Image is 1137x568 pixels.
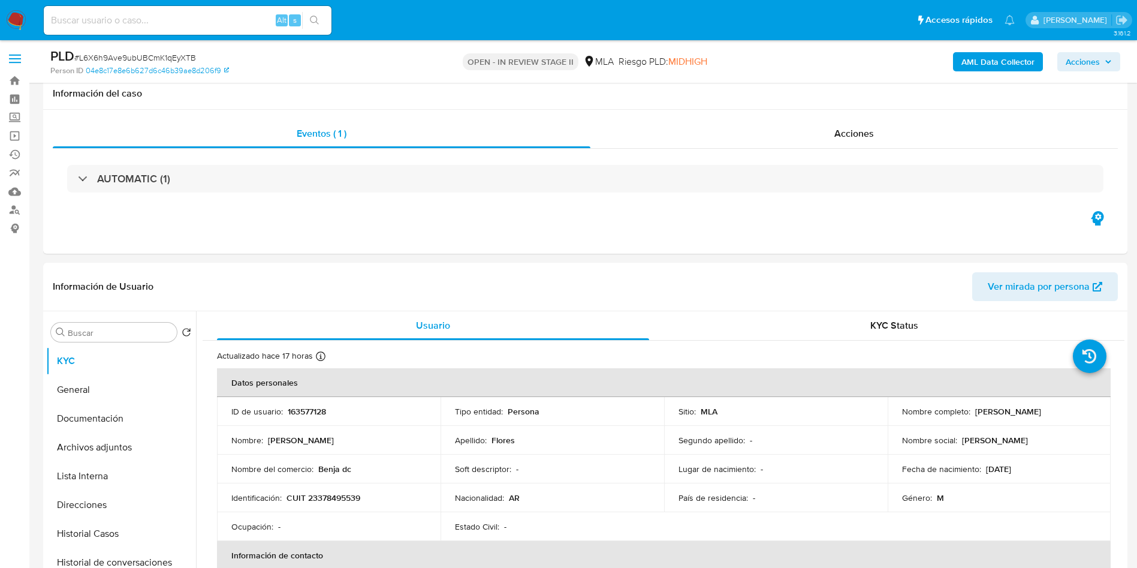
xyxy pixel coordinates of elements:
button: Archivos adjuntos [46,433,196,462]
p: Tipo entidad : [455,406,503,417]
p: Estado Civil : [455,521,499,532]
h3: AUTOMATIC (1) [97,172,170,185]
p: OPEN - IN REVIEW STAGE II [463,53,578,70]
th: Datos personales [217,368,1111,397]
b: AML Data Collector [961,52,1035,71]
button: Acciones [1057,52,1120,71]
button: AML Data Collector [953,52,1043,71]
span: # L6X6h9Ave9ubUBCmK1qEyXTB [74,52,196,64]
p: [DATE] [986,464,1011,474]
span: Ver mirada por persona [988,272,1090,301]
p: Benja dc [318,464,351,474]
button: Historial Casos [46,519,196,548]
button: Buscar [56,327,65,337]
p: - [761,464,763,474]
a: 04e8c17e8e6b627d6c46b39ae8d206f9 [86,65,229,76]
p: Lugar de nacimiento : [678,464,756,474]
span: Acciones [834,127,874,140]
p: Nombre social : [902,435,957,446]
span: KYC Status [870,318,918,332]
p: País de residencia : [678,492,748,503]
p: Nombre completo : [902,406,970,417]
p: [PERSON_NAME] [268,435,334,446]
button: search-icon [302,12,327,29]
p: Persona [508,406,539,417]
p: Sitio : [678,406,696,417]
p: ID de usuario : [231,406,283,417]
p: - [753,492,755,503]
button: Documentación [46,404,196,433]
p: Género : [902,492,932,503]
h1: Información de Usuario [53,281,153,293]
button: Ver mirada por persona [972,272,1118,301]
p: Soft descriptor : [455,464,511,474]
span: Eventos ( 1 ) [297,127,346,140]
p: [PERSON_NAME] [975,406,1041,417]
a: Salir [1115,14,1128,26]
button: Lista Interna [46,462,196,491]
button: KYC [46,347,196,375]
p: Identificación : [231,492,282,503]
p: Nombre : [231,435,263,446]
p: Apellido : [455,435,487,446]
p: M [937,492,944,503]
p: Segundo apellido : [678,435,745,446]
p: Flores [491,435,515,446]
input: Buscar [68,327,172,338]
b: Person ID [50,65,83,76]
button: General [46,375,196,404]
p: - [516,464,518,474]
button: Direcciones [46,491,196,519]
p: - [504,521,506,532]
p: CUIT 23378495539 [286,492,360,503]
div: MLA [583,55,614,68]
a: Notificaciones [1005,15,1015,25]
p: Ocupación : [231,521,273,532]
h1: Información del caso [53,88,1118,100]
span: Usuario [416,318,450,332]
p: Nombre del comercio : [231,464,313,474]
p: valeria.duch@mercadolibre.com [1043,14,1111,26]
p: Nacionalidad : [455,492,504,503]
span: Acciones [1066,52,1100,71]
p: Actualizado hace 17 horas [217,350,313,362]
b: PLD [50,46,74,65]
p: - [750,435,752,446]
p: - [278,521,281,532]
p: [PERSON_NAME] [962,435,1028,446]
p: Fecha de nacimiento : [902,464,981,474]
div: AUTOMATIC (1) [67,165,1103,193]
span: Accesos rápidos [925,14,993,26]
p: AR [509,492,520,503]
input: Buscar usuario o caso... [44,13,331,28]
span: Alt [277,14,286,26]
span: s [293,14,297,26]
button: Volver al orden por defecto [182,327,191,341]
span: Riesgo PLD: [619,55,707,68]
p: MLA [701,406,717,417]
p: 163577128 [288,406,326,417]
span: MIDHIGH [668,55,707,68]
